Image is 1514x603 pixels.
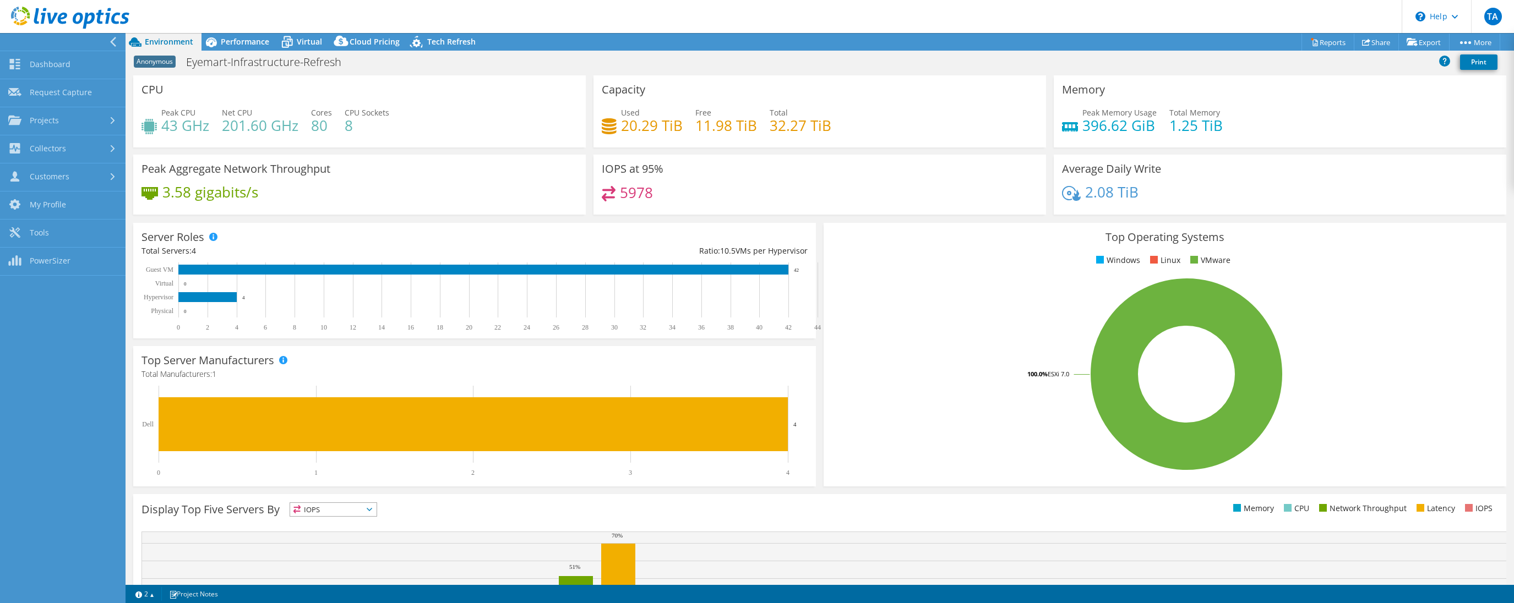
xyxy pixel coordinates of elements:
[602,84,645,96] h3: Capacity
[161,107,195,118] span: Peak CPU
[1093,254,1140,266] li: Windows
[1414,502,1455,514] li: Latency
[814,324,821,331] text: 44
[602,163,663,175] h3: IOPS at 95%
[181,56,358,68] h1: Eyemart-Infrastructure-Refresh
[345,107,389,118] span: CPU Sockets
[311,107,332,118] span: Cores
[720,245,736,256] span: 10.5
[151,307,173,315] text: Physical
[221,36,269,47] span: Performance
[1460,54,1497,70] a: Print
[1082,119,1157,131] h4: 396.62 GiB
[640,324,646,331] text: 32
[1484,8,1502,25] span: TA
[695,119,757,131] h4: 11.98 TiB
[612,532,623,539] text: 70%
[1188,254,1230,266] li: VMware
[471,469,475,476] text: 2
[794,267,799,273] text: 42
[1462,502,1493,514] li: IOPS
[793,421,797,427] text: 4
[437,324,443,331] text: 18
[427,36,476,47] span: Tech Refresh
[407,324,414,331] text: 16
[1301,34,1354,51] a: Reports
[141,84,164,96] h3: CPU
[1027,370,1048,378] tspan: 100.0%
[141,354,274,366] h3: Top Server Manufacturers
[621,107,640,118] span: Used
[350,324,356,331] text: 12
[770,119,831,131] h4: 32.27 TiB
[290,503,377,516] span: IOPS
[770,107,788,118] span: Total
[727,324,734,331] text: 38
[242,295,245,300] text: 4
[293,324,296,331] text: 8
[155,279,174,287] text: Virtual
[629,469,632,476] text: 3
[141,245,475,257] div: Total Servers:
[145,36,193,47] span: Environment
[157,469,160,476] text: 0
[184,281,187,287] text: 0
[144,293,173,301] text: Hypervisor
[698,324,705,331] text: 36
[128,587,162,601] a: 2
[494,324,501,331] text: 22
[620,187,653,199] h4: 5978
[141,368,808,380] h4: Total Manufacturers:
[1398,34,1450,51] a: Export
[475,245,808,257] div: Ratio: VMs per Hypervisor
[161,119,209,131] h4: 43 GHz
[785,324,792,331] text: 42
[611,324,618,331] text: 30
[553,324,559,331] text: 26
[524,324,530,331] text: 24
[177,324,180,331] text: 0
[212,369,216,379] span: 1
[192,245,196,256] span: 4
[162,186,258,198] h4: 3.58 gigabits/s
[378,324,385,331] text: 14
[264,324,267,331] text: 6
[350,36,400,47] span: Cloud Pricing
[786,469,789,476] text: 4
[695,107,711,118] span: Free
[141,231,204,243] h3: Server Roles
[466,324,472,331] text: 20
[320,324,327,331] text: 10
[1354,34,1399,51] a: Share
[146,266,173,273] text: Guest VM
[582,324,589,331] text: 28
[222,107,252,118] span: Net CPU
[756,324,763,331] text: 40
[1415,12,1425,21] svg: \n
[206,324,209,331] text: 2
[314,469,318,476] text: 1
[1169,107,1220,118] span: Total Memory
[832,231,1498,243] h3: Top Operating Systems
[621,119,683,131] h4: 20.29 TiB
[297,36,322,47] span: Virtual
[1316,502,1407,514] li: Network Throughput
[235,324,238,331] text: 4
[1281,502,1309,514] li: CPU
[222,119,298,131] h4: 201.60 GHz
[1082,107,1157,118] span: Peak Memory Usage
[669,324,676,331] text: 34
[134,56,176,68] span: Anonymous
[1449,34,1500,51] a: More
[142,420,154,428] text: Dell
[1048,370,1069,378] tspan: ESXi 7.0
[345,119,389,131] h4: 8
[1169,119,1223,131] h4: 1.25 TiB
[184,309,187,314] text: 0
[161,587,226,601] a: Project Notes
[1085,186,1139,198] h4: 2.08 TiB
[311,119,332,131] h4: 80
[1062,84,1105,96] h3: Memory
[569,563,580,570] text: 51%
[141,163,330,175] h3: Peak Aggregate Network Throughput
